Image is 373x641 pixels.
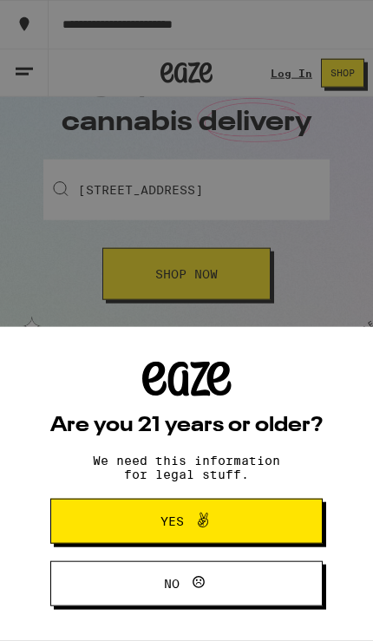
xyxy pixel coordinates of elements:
button: No [50,561,323,606]
button: Yes [50,499,323,544]
span: Yes [160,515,184,527]
span: No [164,578,180,590]
p: We need this information for legal stuff. [78,454,295,481]
span: Hi. Need any help? [12,13,143,29]
h2: Are you 21 years or older? [50,415,323,436]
